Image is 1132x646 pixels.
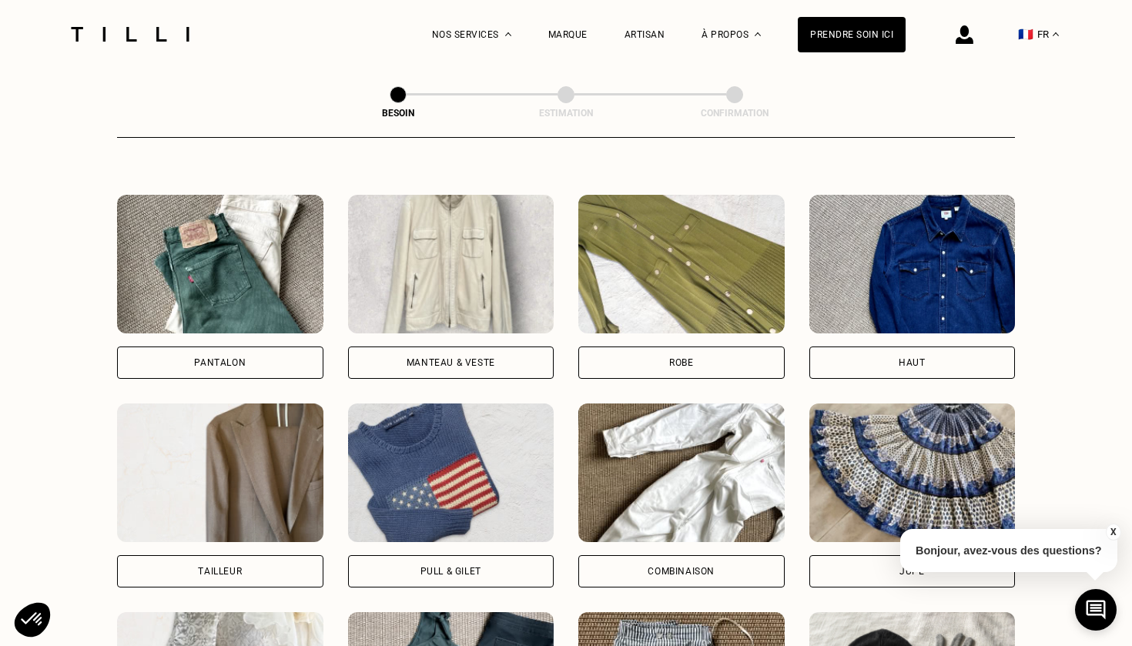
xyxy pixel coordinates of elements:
p: Bonjour, avez-vous des questions? [900,529,1117,572]
img: Tilli retouche votre Pantalon [117,195,323,333]
img: Tilli retouche votre Robe [578,195,785,333]
img: Tilli retouche votre Haut [809,195,1016,333]
img: Tilli retouche votre Tailleur [117,403,323,542]
div: Combinaison [648,567,715,576]
img: menu déroulant [1053,32,1059,36]
img: Tilli retouche votre Manteau & Veste [348,195,554,333]
img: icône connexion [956,25,973,44]
div: Pantalon [194,358,246,367]
img: Menu déroulant à propos [755,32,761,36]
a: Marque [548,29,588,40]
img: Logo du service de couturière Tilli [65,27,195,42]
div: Confirmation [658,108,812,119]
img: Tilli retouche votre Pull & gilet [348,403,554,542]
a: Prendre soin ici [798,17,906,52]
div: Estimation [489,108,643,119]
img: Menu déroulant [505,32,511,36]
img: Tilli retouche votre Combinaison [578,403,785,542]
button: X [1105,524,1120,541]
div: Tailleur [198,567,242,576]
div: Haut [899,358,925,367]
a: Artisan [625,29,665,40]
span: 🇫🇷 [1018,27,1033,42]
img: Tilli retouche votre Jupe [809,403,1016,542]
div: Pull & gilet [420,567,481,576]
div: Manteau & Veste [407,358,495,367]
div: Besoin [321,108,475,119]
div: Robe [669,358,693,367]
